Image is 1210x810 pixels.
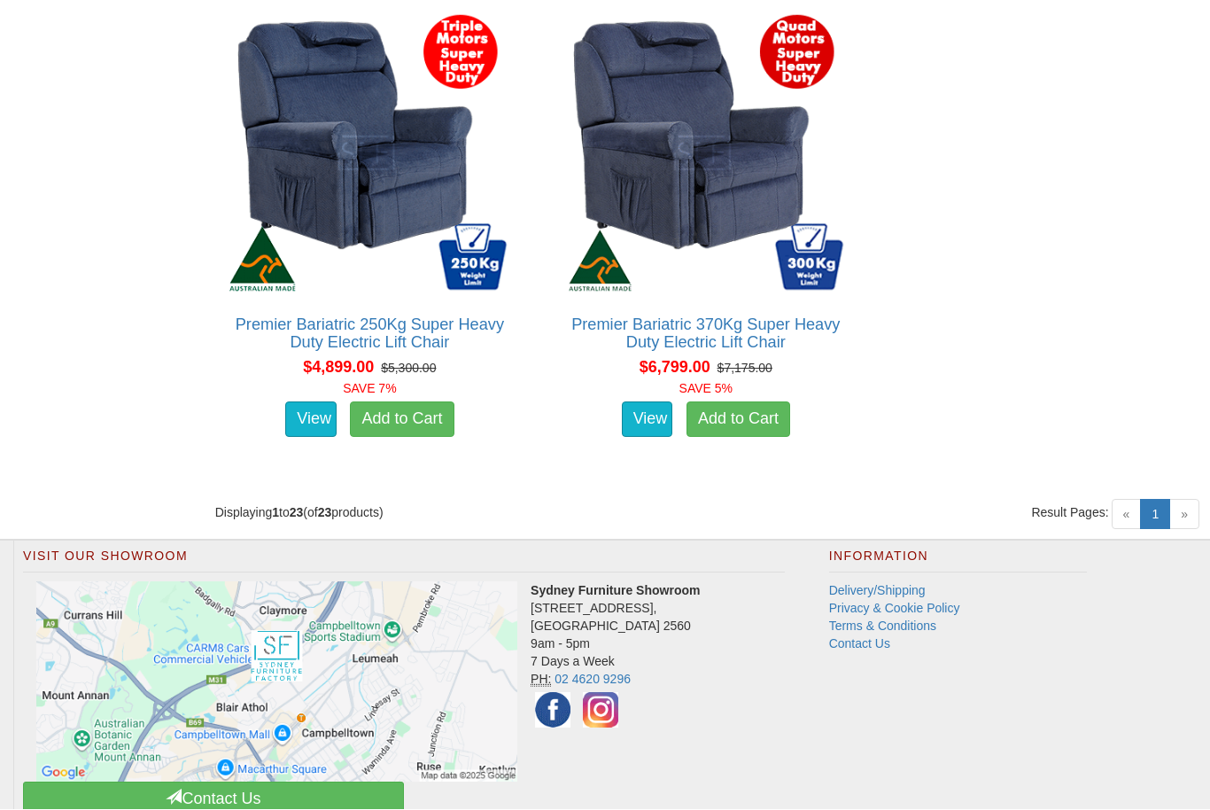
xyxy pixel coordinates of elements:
a: Add to Cart [686,402,790,438]
a: Add to Cart [350,402,454,438]
span: « [1112,500,1142,530]
strong: 23 [290,506,304,520]
a: View [622,402,673,438]
a: Premier Bariatric 250Kg Super Heavy Duty Electric Lift Chair [236,316,504,352]
a: Terms & Conditions [829,619,936,634]
img: Premier Bariatric 370Kg Super Heavy Duty Electric Lift Chair [561,9,850,299]
a: View [285,402,337,438]
font: SAVE 5% [679,382,733,396]
strong: 1 [272,506,279,520]
h2: Information [829,550,1088,573]
a: Contact Us [829,637,890,651]
font: SAVE 7% [343,382,396,396]
del: $5,300.00 [381,362,436,376]
strong: Sydney Furniture Showroom [531,584,700,598]
img: Premier Bariatric 250Kg Super Heavy Duty Electric Lift Chair [225,9,515,299]
span: $6,799.00 [640,359,710,377]
a: Premier Bariatric 370Kg Super Heavy Duty Electric Lift Chair [571,316,840,352]
span: » [1169,500,1199,530]
a: 02 4620 9296 [555,673,631,687]
img: Facebook [531,689,575,733]
img: Click to activate map [36,582,517,783]
span: $4,899.00 [303,359,374,377]
a: Privacy & Cookie Policy [829,602,960,616]
a: Delivery/Shipping [829,584,926,598]
del: $7,175.00 [717,362,772,376]
a: 1 [1140,500,1170,530]
img: Instagram [578,689,623,733]
abbr: Phone [531,673,551,688]
strong: 23 [318,506,332,520]
h2: Visit Our Showroom [23,550,785,573]
span: Result Pages: [1031,504,1108,522]
div: Displaying to (of products) [202,504,706,522]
